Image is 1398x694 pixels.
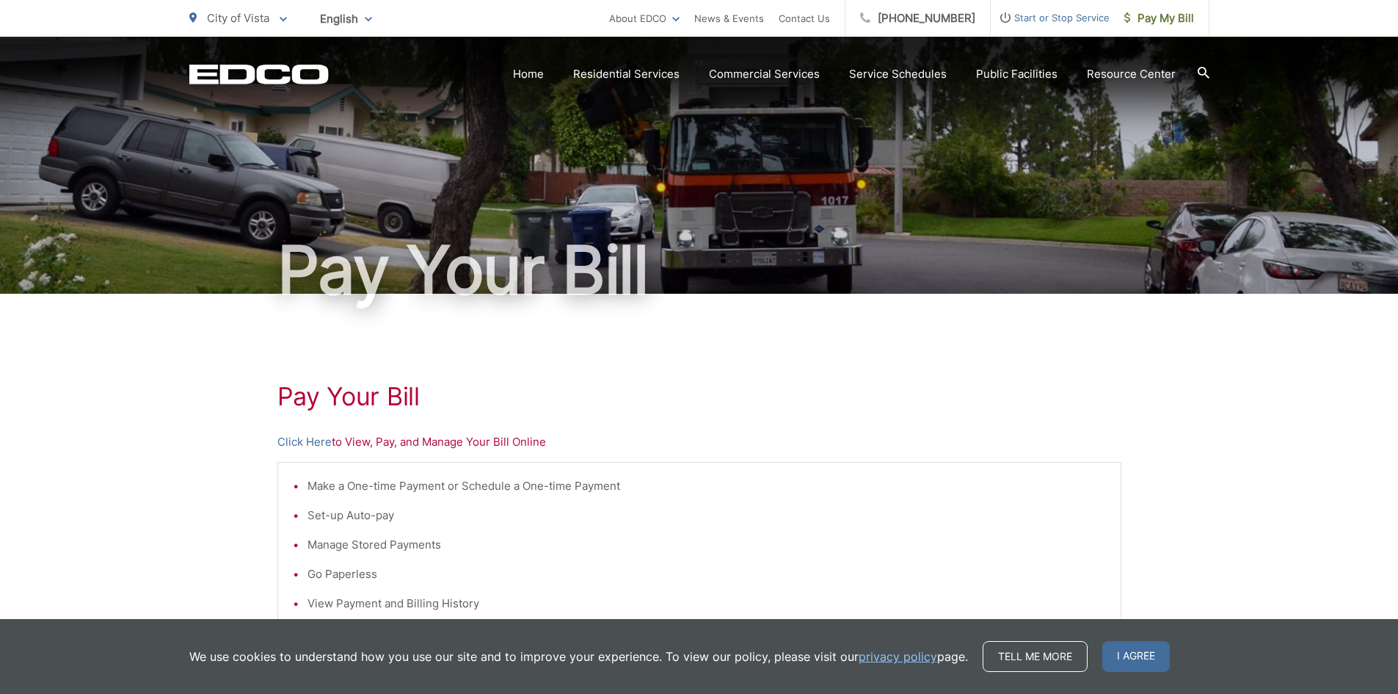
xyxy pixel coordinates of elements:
[189,234,1209,307] h1: Pay Your Bill
[779,10,830,27] a: Contact Us
[307,565,1106,583] li: Go Paperless
[307,507,1106,524] li: Set-up Auto-pay
[307,595,1106,612] li: View Payment and Billing History
[709,65,820,83] a: Commercial Services
[694,10,764,27] a: News & Events
[859,648,937,665] a: privacy policy
[1124,10,1194,27] span: Pay My Bill
[277,433,332,451] a: Click Here
[277,433,1121,451] p: to View, Pay, and Manage Your Bill Online
[1102,641,1170,672] span: I agree
[976,65,1057,83] a: Public Facilities
[983,641,1088,672] a: Tell me more
[609,10,680,27] a: About EDCO
[307,536,1106,554] li: Manage Stored Payments
[849,65,947,83] a: Service Schedules
[307,477,1106,495] li: Make a One-time Payment or Schedule a One-time Payment
[207,11,269,25] span: City of Vista
[189,648,968,665] p: We use cookies to understand how you use our site and to improve your experience. To view our pol...
[513,65,544,83] a: Home
[277,382,1121,411] h1: Pay Your Bill
[573,65,680,83] a: Residential Services
[1087,65,1176,83] a: Resource Center
[309,6,383,32] span: English
[189,64,329,84] a: EDCD logo. Return to the homepage.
